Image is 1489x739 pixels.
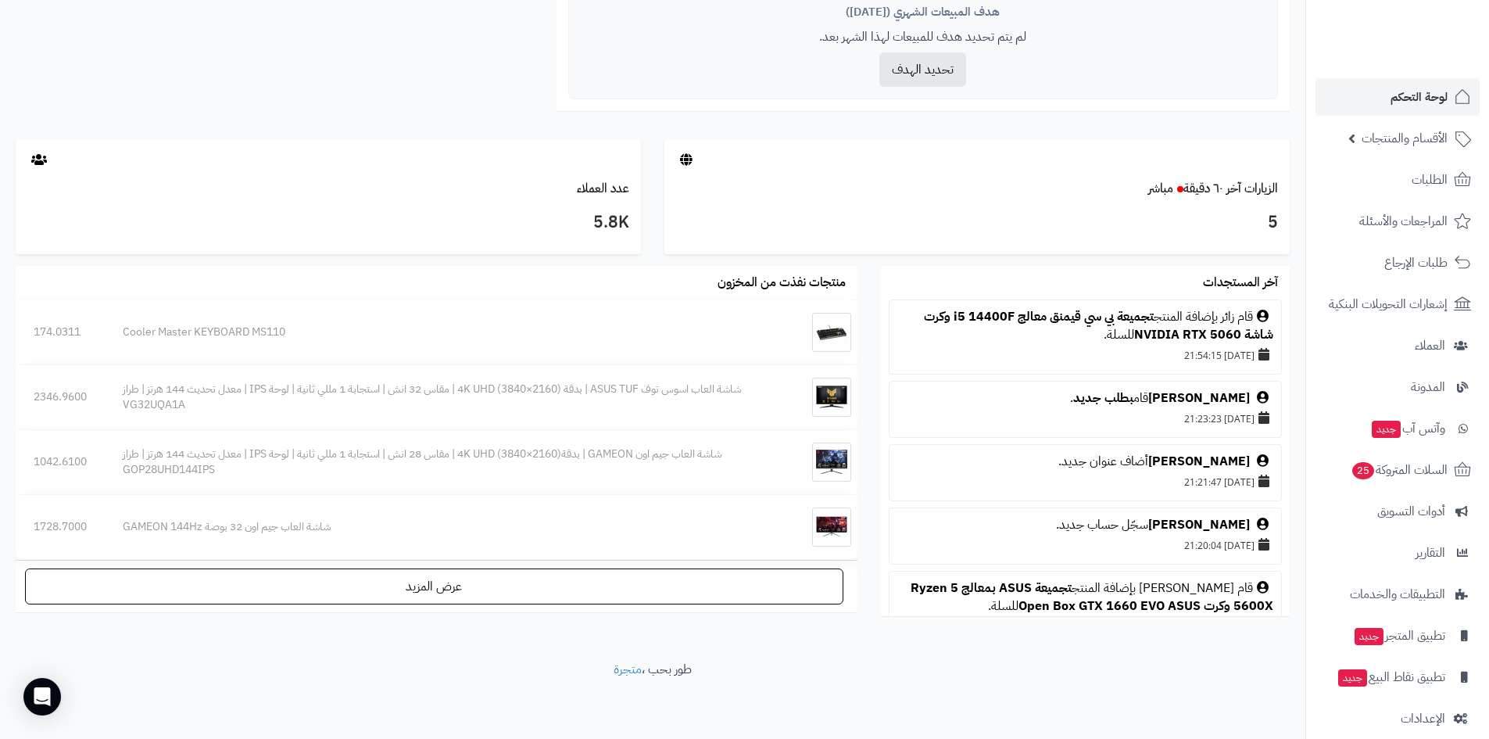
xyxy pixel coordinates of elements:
[1351,461,1375,479] span: 25
[897,453,1273,471] div: أضاف عنوان جديد.
[1315,617,1480,655] a: تطبيق المتجرجديد
[1370,418,1445,439] span: وآتس آب
[1372,421,1401,438] span: جديد
[1315,244,1480,282] a: طلبات الإرجاع
[1315,410,1480,447] a: وآتس آبجديد
[1315,700,1480,737] a: الإعدادات
[1391,86,1448,108] span: لوحة التحكم
[34,454,87,470] div: 1042.6100
[897,615,1273,637] div: [DATE] 21:01:51
[1411,376,1445,398] span: المدونة
[1315,493,1480,530] a: أدوات التسويق
[123,382,788,413] div: شاشة العاب اسوس توف ASUS TUF | بدقة 4K UHD (3840×2160) | مقاس 32 انش | استجابة 1 مللي ثانية | لوح...
[897,516,1273,534] div: سجّل حساب جديد.
[897,579,1273,615] div: قام [PERSON_NAME] بإضافة المنتج للسلة.
[1315,534,1480,572] a: التقارير
[1148,515,1250,534] a: [PERSON_NAME]
[1383,27,1474,60] img: logo-2.png
[1355,628,1383,645] span: جديد
[577,179,629,198] a: عدد العملاء
[1415,335,1445,357] span: العملاء
[1377,500,1445,522] span: أدوات التسويق
[1416,542,1445,564] span: التقارير
[718,276,846,290] h3: منتجات نفذت من المخزون
[1148,179,1278,198] a: الزيارات آخر ٦٠ دقيقةمباشر
[1351,459,1448,481] span: السلات المتروكة
[897,534,1273,556] div: [DATE] 21:20:04
[897,471,1273,493] div: [DATE] 21:21:47
[1315,203,1480,240] a: المراجعات والأسئلة
[1315,576,1480,613] a: التطبيقات والخدمات
[1353,625,1445,647] span: تطبيق المتجر
[25,569,843,604] a: عرض المزيد
[812,443,851,482] img: شاشة العاب جيم اون GAMEON | بدقة4K UHD (3840×2160) | مقاس 28 انش | استجابة 1 مللي ثانية | لوحة IP...
[123,447,788,478] div: شاشة العاب جيم اون GAMEON | بدقة4K UHD (3840×2160) | مقاس 28 انش | استجابة 1 مللي ثانية | لوحة IP...
[23,678,61,716] div: Open Intercom Messenger
[897,407,1273,429] div: [DATE] 21:23:23
[897,389,1273,407] div: قام .
[1401,708,1445,730] span: الإعدادات
[123,519,788,535] div: شاشة العاب جيم اون 32 بوصة GAMEON 144Hz
[924,307,1273,344] a: تجميعة بي سي قيمنق معالج i5 14400F وكرت شاشة NVIDIA RTX 5060
[897,308,1273,344] div: قام زائر بإضافة المنتج للسلة.
[1329,293,1448,315] span: إشعارات التحويلات البنكية
[123,325,788,340] div: Cooler Master KEYBOARD MS110
[1350,583,1445,605] span: التطبيقات والخدمات
[1338,669,1367,687] span: جديد
[1315,368,1480,406] a: المدونة
[34,325,87,340] div: 174.0311
[812,508,851,547] img: شاشة العاب جيم اون 32 بوصة GAMEON 144Hz
[1073,389,1133,407] a: بطلب جديد
[614,660,642,679] a: متجرة
[897,344,1273,366] div: [DATE] 21:54:15
[911,579,1273,615] a: تجميعة ASUS بمعالج Ryzen 5 5600X وكرت Open Box GTX 1660 EVO ASUS
[1148,179,1173,198] small: مباشر
[1315,161,1480,199] a: الطلبات
[1362,127,1448,149] span: الأقسام والمنتجات
[812,313,851,352] img: Cooler Master KEYBOARD MS110
[812,378,851,417] img: شاشة العاب اسوس توف ASUS TUF | بدقة 4K UHD (3840×2160) | مقاس 32 انش | استجابة 1 مللي ثانية | لوح...
[27,210,629,236] h3: 5.8K
[1203,276,1278,290] h3: آخر المستجدات
[1412,169,1448,191] span: الطلبات
[1359,210,1448,232] span: المراجعات والأسئلة
[581,28,1265,46] p: لم يتم تحديد هدف للمبيعات لهذا الشهر بعد.
[879,52,966,87] button: تحديد الهدف
[1315,285,1480,323] a: إشعارات التحويلات البنكية
[1337,666,1445,688] span: تطبيق نقاط البيع
[1315,658,1480,696] a: تطبيق نقاط البيعجديد
[1315,327,1480,364] a: العملاء
[1315,78,1480,116] a: لوحة التحكم
[34,389,87,405] div: 2346.9600
[581,4,1265,20] div: هدف المبيعات الشهري ([DATE])
[1384,252,1448,274] span: طلبات الإرجاع
[1315,451,1480,489] a: السلات المتروكة25
[34,519,87,535] div: 1728.7000
[676,210,1278,236] h3: 5
[1148,452,1250,471] a: [PERSON_NAME]
[1148,389,1250,407] a: [PERSON_NAME]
